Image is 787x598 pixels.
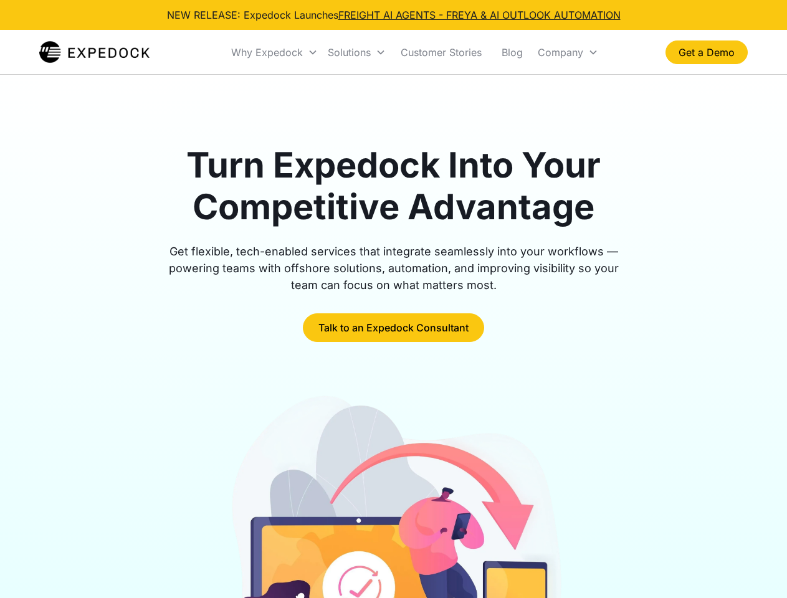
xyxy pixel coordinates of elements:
[231,46,303,59] div: Why Expedock
[39,40,150,65] a: home
[725,538,787,598] iframe: Chat Widget
[391,31,492,74] a: Customer Stories
[303,313,484,342] a: Talk to an Expedock Consultant
[39,40,150,65] img: Expedock Logo
[323,31,391,74] div: Solutions
[226,31,323,74] div: Why Expedock
[492,31,533,74] a: Blog
[328,46,371,59] div: Solutions
[533,31,603,74] div: Company
[155,145,633,228] h1: Turn Expedock Into Your Competitive Advantage
[538,46,583,59] div: Company
[167,7,621,22] div: NEW RELEASE: Expedock Launches
[665,40,748,64] a: Get a Demo
[338,9,621,21] a: FREIGHT AI AGENTS - FREYA & AI OUTLOOK AUTOMATION
[155,243,633,293] div: Get flexible, tech-enabled services that integrate seamlessly into your workflows — powering team...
